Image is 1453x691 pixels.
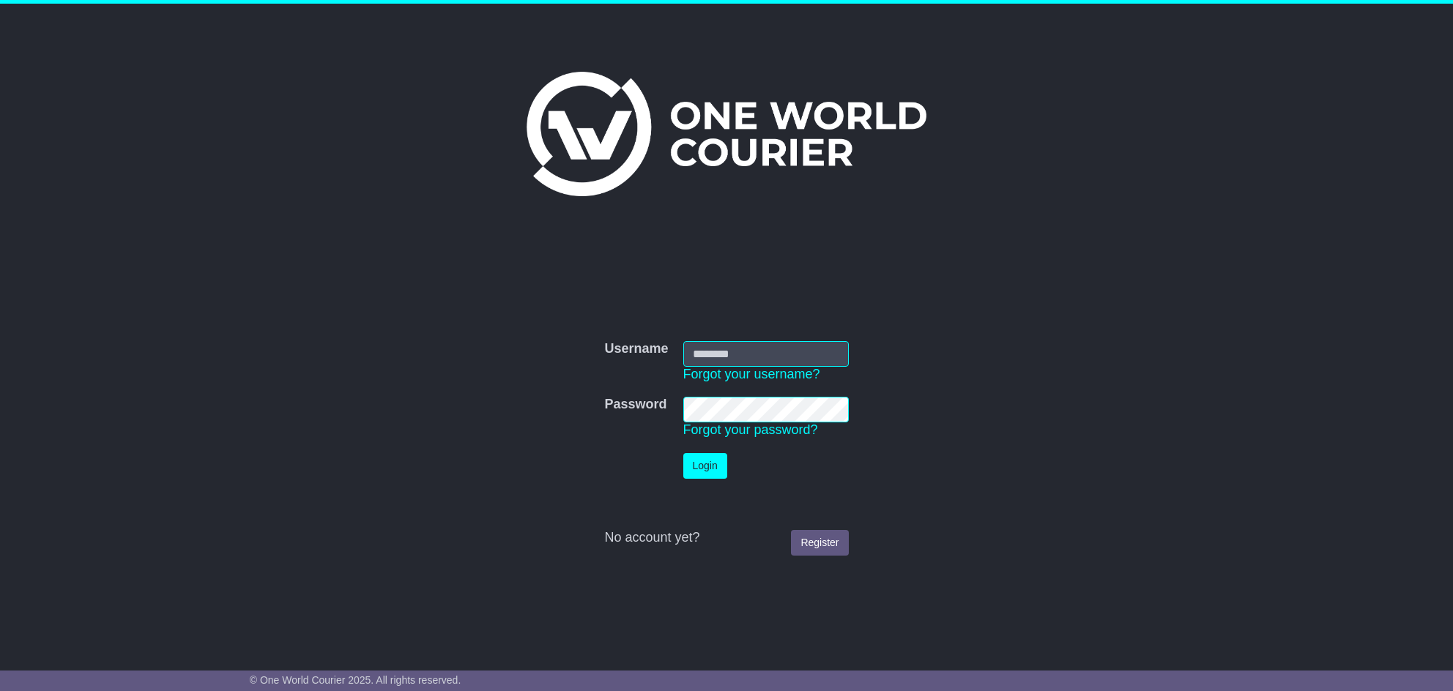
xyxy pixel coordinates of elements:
button: Login [683,453,727,479]
a: Register [791,530,848,556]
label: Password [604,397,666,413]
img: One World [527,72,926,196]
a: Forgot your password? [683,422,818,437]
a: Forgot your username? [683,367,820,381]
label: Username [604,341,668,357]
div: No account yet? [604,530,848,546]
span: © One World Courier 2025. All rights reserved. [250,674,461,686]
